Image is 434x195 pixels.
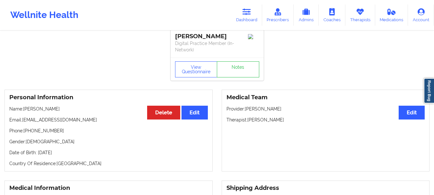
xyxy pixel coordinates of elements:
h3: Medical Team [226,94,425,101]
a: Prescribers [262,4,294,26]
p: Name: [PERSON_NAME] [9,106,208,112]
p: Date of Birth: [DATE] [9,149,208,156]
a: Notes [217,61,259,77]
a: Coaches [319,4,345,26]
button: View Questionnaire [175,61,217,77]
a: Dashboard [231,4,262,26]
div: [PERSON_NAME] [175,33,259,40]
button: Delete [147,106,180,120]
h3: Medical Information [9,184,208,192]
p: Therapist: [PERSON_NAME] [226,117,425,123]
p: Email: [EMAIL_ADDRESS][DOMAIN_NAME] [9,117,208,123]
a: Medications [375,4,408,26]
a: Report Bug [424,78,434,103]
a: Admins [294,4,319,26]
p: Phone: [PHONE_NUMBER] [9,128,208,134]
p: Provider: [PERSON_NAME] [226,106,425,112]
h3: Shipping Address [226,184,425,192]
p: Gender: [DEMOGRAPHIC_DATA] [9,138,208,145]
a: Account [408,4,434,26]
p: Digital Practice Member (In-Network) [175,40,259,53]
img: Image%2Fplaceholer-image.png [248,34,259,39]
p: Country Of Residence: [GEOGRAPHIC_DATA] [9,160,208,167]
h3: Personal Information [9,94,208,101]
button: Edit [399,106,425,120]
button: Edit [182,106,208,120]
a: Therapists [345,4,375,26]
